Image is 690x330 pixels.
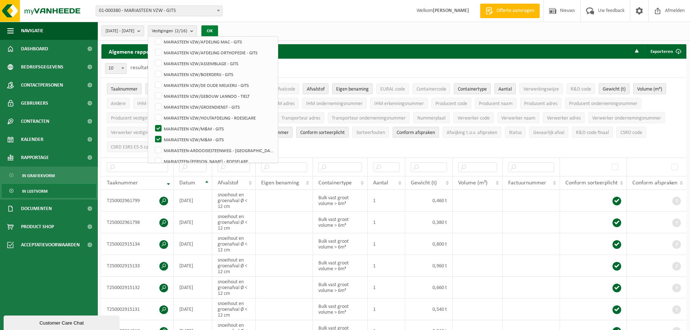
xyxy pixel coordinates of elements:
[405,298,452,320] td: 0,540 t
[572,127,613,138] button: R&D code finaalR&amp;D code finaal: Activate to sort
[212,233,256,255] td: snoeihout en groenafval Ø < 12 cm
[101,212,174,233] td: T250002961798
[273,101,294,106] span: IHM adres
[154,80,275,91] label: MARIASTEEN VZW/DE OUDE MELKERIJ - GITS
[616,127,646,138] button: CSRD codeCSRD code: Activate to sort
[21,236,80,254] span: Acceptatievoorwaarden
[174,190,212,212] td: [DATE]
[588,112,665,123] button: Verwerker ondernemingsnummerVerwerker ondernemingsnummer: Activate to sort
[21,149,49,167] span: Rapportage
[570,87,591,92] span: R&D code
[303,83,329,94] button: AfvalstofAfvalstof: Activate to sort
[352,127,389,138] button: SorteerfoutenSorteerfouten: Activate to sort
[592,116,661,121] span: Verwerker ondernemingsnummer
[300,130,345,135] span: Conform sorteerplicht
[111,130,171,135] span: Verwerker vestigingsnummer
[269,98,298,109] button: IHM adresIHM adres: Activate to sort
[133,98,161,109] button: IHM codeIHM code: Activate to sort
[443,127,501,138] button: Afwijking t.o.v. afsprakenAfwijking t.o.v. afspraken: Activate to sort
[22,169,55,183] span: In grafiekvorm
[22,184,47,198] span: In lijstvorm
[453,112,494,123] button: Verwerker codeVerwerker code: Activate to sort
[501,116,535,121] span: Verwerker naam
[2,168,96,182] a: In grafiekvorm
[152,26,187,37] span: Vestigingen
[21,22,43,40] span: Navigatie
[633,83,666,94] button: Volume (m³)Volume (m³): Activate to sort
[105,26,134,37] span: [DATE] - [DATE]
[599,83,630,94] button: Gewicht (t)Gewicht (t): Activate to sort
[21,40,48,58] span: Dashboard
[212,277,256,298] td: snoeihout en groenafval Ø < 12 cm
[212,255,256,277] td: snoeihout en groenafval Ø < 12 cm
[101,190,174,212] td: T250002961799
[413,112,450,123] button: NummerplaatNummerplaat: Activate to sort
[318,180,352,186] span: Containertype
[21,58,63,76] span: Bedrijfsgegevens
[212,212,256,233] td: snoeihout en groenafval Ø < 12 cm
[21,130,43,149] span: Kalender
[620,130,642,135] span: CSRD code
[101,277,174,298] td: T250002915132
[261,180,299,186] span: Eigen benaming
[332,83,373,94] button: Eigen benamingEigen benaming: Activate to sort
[494,83,516,94] button: AantalAantal: Activate to sort
[96,6,222,16] span: 01-000380 - MARIASTEEN VZW - GITS
[107,83,142,94] button: TaaknummerTaaknummer: Activate to remove sorting
[520,98,561,109] button: Producent adresProducent adres: Activate to sort
[565,180,618,186] span: Conform sorteerplicht
[174,277,212,298] td: [DATE]
[307,87,325,92] span: Afvalstof
[566,83,595,94] button: R&D codeR&amp;D code: Activate to sort
[356,130,385,135] span: Sorteerfouten
[101,255,174,277] td: T250002915133
[523,87,559,92] span: Verwerkingswijze
[417,116,446,121] span: Nummerplaat
[111,101,126,106] span: Andere
[497,112,539,123] button: Verwerker naamVerwerker naam: Activate to sort
[368,190,405,212] td: 1
[405,277,452,298] td: 0,660 t
[336,87,369,92] span: Eigen benaming
[380,87,405,92] span: EURAL code
[413,83,450,94] button: ContainercodeContainercode: Activate to sort
[495,7,536,14] span: Offerte aanvragen
[313,277,368,298] td: Bulk vast groot volume > 6m³
[632,180,677,186] span: Conform afspraken
[277,112,324,123] button: Transporteur adresTransporteur adres: Activate to sort
[21,218,54,236] span: Product Shop
[519,83,563,94] button: VerwerkingswijzeVerwerkingswijze: Activate to sort
[101,298,174,320] td: T250002915131
[107,127,175,138] button: Verwerker vestigingsnummerVerwerker vestigingsnummer: Activate to sort
[458,180,488,186] span: Volume (m³)
[457,116,490,121] span: Verwerker code
[376,83,409,94] button: EURAL codeEURAL code: Activate to sort
[433,8,469,13] strong: [PERSON_NAME]
[271,83,299,94] button: AfvalcodeAfvalcode: Activate to sort
[21,200,52,218] span: Documenten
[107,112,174,123] button: Producent vestigingsnummerProducent vestigingsnummer: Activate to sort
[154,101,275,112] label: MARIASTEEN VZW/GROENDIENST - GITS
[313,212,368,233] td: Bulk vast groot volume > 6m³
[458,87,487,92] span: Containertype
[154,47,275,58] label: MARIASTEEN VZW/AFDELING ORTHOPEDIE - GITS
[368,212,405,233] td: 1
[313,233,368,255] td: Bulk vast groot volume > 6m³
[137,101,157,106] span: IHM code
[313,255,368,277] td: Bulk vast groot volume > 6m³
[447,130,497,135] span: Afwijking t.o.v. afspraken
[543,112,585,123] button: Verwerker adresVerwerker adres: Activate to sort
[454,83,491,94] button: ContainertypeContainertype: Activate to sort
[368,277,405,298] td: 1
[368,298,405,320] td: 1
[475,98,517,109] button: Producent naamProducent naam: Activate to sort
[218,180,238,186] span: Afvalstof
[212,190,256,212] td: snoeihout en groenafval Ø < 12 cm
[145,83,167,94] button: DatumDatum: Activate to sort
[154,69,275,80] label: MARIASTEEN VZW/BOERDERIJ - GITS
[154,58,275,69] label: MARIASTEEN VZW/ASSEMBLAGE - GITS
[174,298,212,320] td: [DATE]
[111,145,163,150] span: CSRD ESRS E5-5 categorie
[154,91,275,101] label: MARIASTEEN VZW/GEBOUW LANNOO - TIELT
[373,180,388,186] span: Aantal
